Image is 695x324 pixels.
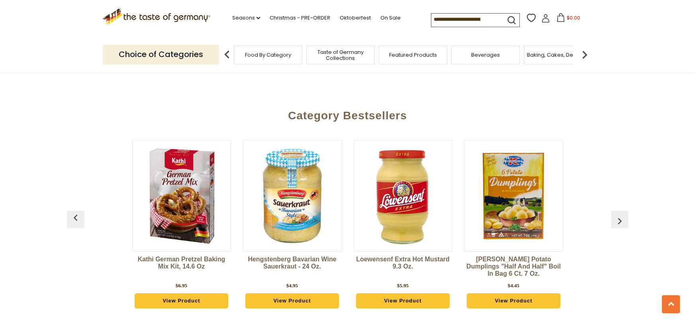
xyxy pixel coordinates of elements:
img: Loewensenf Extra Hot Mustard 9.3 oz. [354,147,452,245]
a: View Product [356,293,450,308]
p: Choice of Categories [103,45,219,64]
a: View Product [467,293,561,308]
div: Category Bestsellers [71,97,625,130]
a: View Product [135,293,229,308]
button: $0.00 [552,13,585,25]
div: $4.45 [508,282,519,290]
a: Hengstenberg Bavarian Wine Sauerkraut - 24 oz. [243,256,342,280]
a: Seasons [232,14,260,22]
a: View Product [245,293,339,308]
img: previous arrow [69,211,82,224]
a: Food By Category [245,52,291,58]
img: Kathi German Pretzel Baking Mix Kit, 14.6 oz [133,147,231,245]
a: Christmas - PRE-ORDER [270,14,330,22]
a: Featured Products [389,52,437,58]
img: Dr. Knoll Potato Dumplings [465,147,563,245]
div: $4.95 [286,282,298,290]
a: Beverages [471,52,500,58]
div: $6.95 [176,282,187,290]
div: $5.95 [397,282,409,290]
a: On Sale [380,14,401,22]
a: Oktoberfest [340,14,371,22]
a: Kathi German Pretzel Baking Mix Kit, 14.6 oz [132,256,231,280]
img: Hengstenberg Bavarian Wine Sauerkraut - 24 oz. [243,147,341,245]
span: $0.00 [567,14,580,21]
a: Baking, Cakes, Desserts [527,52,589,58]
img: next arrow [577,47,593,63]
a: Loewensenf Extra Hot Mustard 9.3 oz. [354,256,452,280]
a: [PERSON_NAME] Potato Dumplings "Half and Half" Boil in Bag 6 ct. 7 oz. [464,256,563,280]
a: Taste of Germany Collections [309,49,372,61]
img: previous arrow [613,215,626,227]
img: previous arrow [219,47,235,63]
